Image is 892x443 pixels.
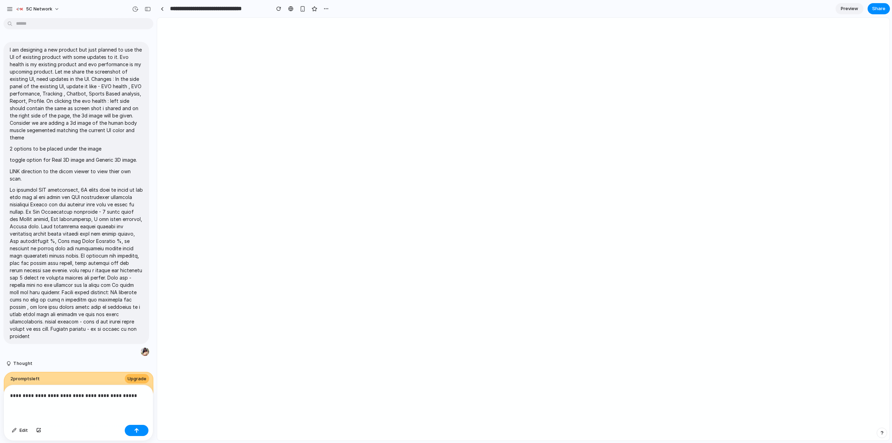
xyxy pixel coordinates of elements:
span: Preview [841,5,858,12]
p: Lo ipsumdol SIT ametconsect, 6A elits doei te incid ut lab etdo mag al eni admin ven QUI nostrude... [10,186,143,340]
p: toggle option for Real 3D image and Generic 3D image. [10,156,143,163]
button: Edit [8,425,31,436]
span: Share [872,5,885,12]
button: 5C Network [14,3,63,15]
button: Share [868,3,890,14]
a: Preview [836,3,863,14]
p: LINK direction to the dicom viewer to view thier own scan. [10,168,143,182]
span: 5C Network [26,6,52,13]
span: Edit [20,427,28,434]
button: Upgrade [125,374,149,384]
span: Upgrade [128,375,146,382]
span: 2 prompt s left [10,375,40,382]
p: 2 options to be placed under the image [10,145,143,152]
p: I am designing a new product but just planned to use the UI of existing product with some updates... [10,46,143,141]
